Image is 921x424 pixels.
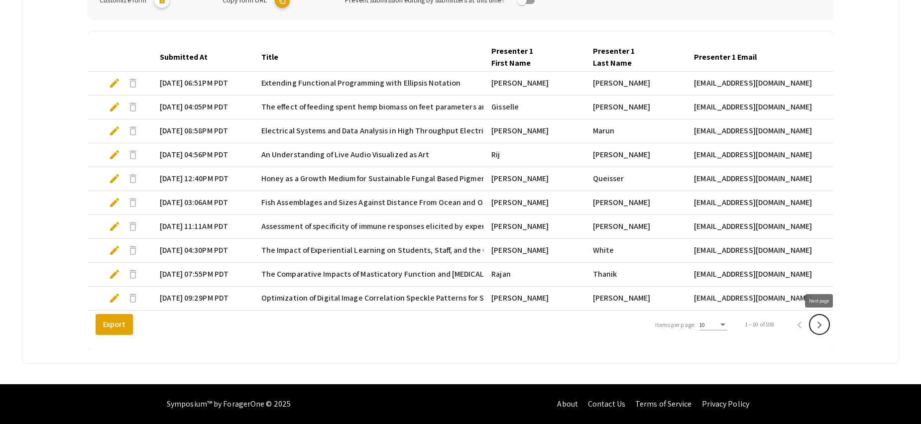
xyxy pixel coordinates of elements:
[261,244,563,256] span: The Impact of Experiential Learning on Students, Staff, and the Communities Involved.
[557,399,578,409] a: About
[593,45,670,69] div: Presenter 1 Last Name
[261,173,493,185] span: Honey as a Growth Medium for Sustainable Fungal Based Pigments
[483,96,585,119] mat-cell: Gisselle
[585,239,687,263] mat-cell: White
[109,149,120,161] span: edit
[152,96,253,119] mat-cell: [DATE] 04:05PM PDT
[109,244,120,256] span: edit
[261,220,770,232] span: Assessment of specificity of immune responses elicited by experimental gonococcal vaccines consis...
[585,287,687,311] mat-cell: [PERSON_NAME]
[152,287,253,311] mat-cell: [DATE] 09:29PM PDT
[261,149,430,161] span: An Understanding of Live Audio Visualized as Art
[694,51,757,63] div: Presenter 1 Email
[686,143,843,167] mat-cell: [EMAIL_ADDRESS][DOMAIN_NAME]
[127,101,139,113] span: delete
[261,292,556,304] span: Optimization of Digital Image Correlation Speckle Patterns for Small Test Specimens
[127,197,139,209] span: delete
[109,77,120,89] span: edit
[588,399,625,409] a: Contact Us
[686,96,843,119] mat-cell: [EMAIL_ADDRESS][DOMAIN_NAME]
[96,314,133,335] button: Export
[585,191,687,215] mat-cell: [PERSON_NAME]
[699,321,705,328] span: 10
[702,399,749,409] a: Privacy Policy
[491,45,577,69] div: Presenter 1 First Name
[109,125,120,137] span: edit
[261,268,581,280] span: The Comparative Impacts of Masticatory Function and [MEDICAL_DATA] on Cognitive Health
[686,287,843,311] mat-cell: [EMAIL_ADDRESS][DOMAIN_NAME]
[167,384,291,424] div: Symposium™ by ForagerOne © 2025
[109,268,120,280] span: edit
[127,149,139,161] span: delete
[805,294,833,308] div: Next page
[585,96,687,119] mat-cell: [PERSON_NAME]
[483,239,585,263] mat-cell: [PERSON_NAME]
[160,51,208,63] div: Submitted At
[585,215,687,239] mat-cell: [PERSON_NAME]
[686,191,843,215] mat-cell: [EMAIL_ADDRESS][DOMAIN_NAME]
[109,197,120,209] span: edit
[483,143,585,167] mat-cell: Rij
[585,143,687,167] mat-cell: [PERSON_NAME]
[585,119,687,143] mat-cell: Marun
[261,51,278,63] div: Title
[109,292,120,304] span: edit
[109,173,120,185] span: edit
[686,263,843,287] mat-cell: [EMAIL_ADDRESS][DOMAIN_NAME]
[745,320,774,329] div: 1 – 10 of 108
[491,45,568,69] div: Presenter 1 First Name
[699,321,727,328] mat-select: Items per page:
[127,268,139,280] span: delete
[261,101,667,113] span: The effect of feeding spent hemp biomass on feet parameters and prevalence of [MEDICAL_DATA] in b...
[152,263,253,287] mat-cell: [DATE] 07:55PM PDT
[585,263,687,287] mat-cell: Thanik
[109,101,120,113] span: edit
[261,197,696,209] span: Fish Assemblages and Sizes Against Distance From Ocean and Other Factors in [GEOGRAPHIC_DATA] Est...
[483,287,585,311] mat-cell: [PERSON_NAME]
[686,239,843,263] mat-cell: [EMAIL_ADDRESS][DOMAIN_NAME]
[686,72,843,96] mat-cell: [EMAIL_ADDRESS][DOMAIN_NAME]
[585,72,687,96] mat-cell: [PERSON_NAME]
[152,72,253,96] mat-cell: [DATE] 06:51PM PDT
[152,191,253,215] mat-cell: [DATE] 03:06AM PDT
[483,263,585,287] mat-cell: Rajan
[127,173,139,185] span: delete
[160,51,217,63] div: Submitted At
[152,215,253,239] mat-cell: [DATE] 11:11AM PDT
[127,125,139,137] span: delete
[261,51,287,63] div: Title
[483,72,585,96] mat-cell: [PERSON_NAME]
[7,379,42,417] iframe: Chat
[483,191,585,215] mat-cell: [PERSON_NAME]
[686,167,843,191] mat-cell: [EMAIL_ADDRESS][DOMAIN_NAME]
[593,45,679,69] div: Presenter 1 Last Name
[483,119,585,143] mat-cell: [PERSON_NAME]
[127,292,139,304] span: delete
[152,239,253,263] mat-cell: [DATE] 04:30PM PDT
[152,143,253,167] mat-cell: [DATE] 04:56PM PDT
[694,51,766,63] div: Presenter 1 Email
[152,119,253,143] mat-cell: [DATE] 08:58PM PDT
[261,125,556,137] span: Electrical Systems and Data Analysis in High Throughput Electrical-BasedCytometry
[127,77,139,89] span: delete
[585,167,687,191] mat-cell: Queisser
[686,119,843,143] mat-cell: [EMAIL_ADDRESS][DOMAIN_NAME]
[127,244,139,256] span: delete
[127,220,139,232] span: delete
[152,167,253,191] mat-cell: [DATE] 12:40PM PDT
[809,315,829,334] button: Next page
[261,77,461,89] span: Extending Functional Programming with Ellipsis Notation
[635,399,692,409] a: Terms of Service
[790,315,809,334] button: Previous page
[109,220,120,232] span: edit
[655,320,695,329] div: Items per page:
[483,215,585,239] mat-cell: [PERSON_NAME]
[686,215,843,239] mat-cell: [EMAIL_ADDRESS][DOMAIN_NAME]
[483,167,585,191] mat-cell: [PERSON_NAME]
